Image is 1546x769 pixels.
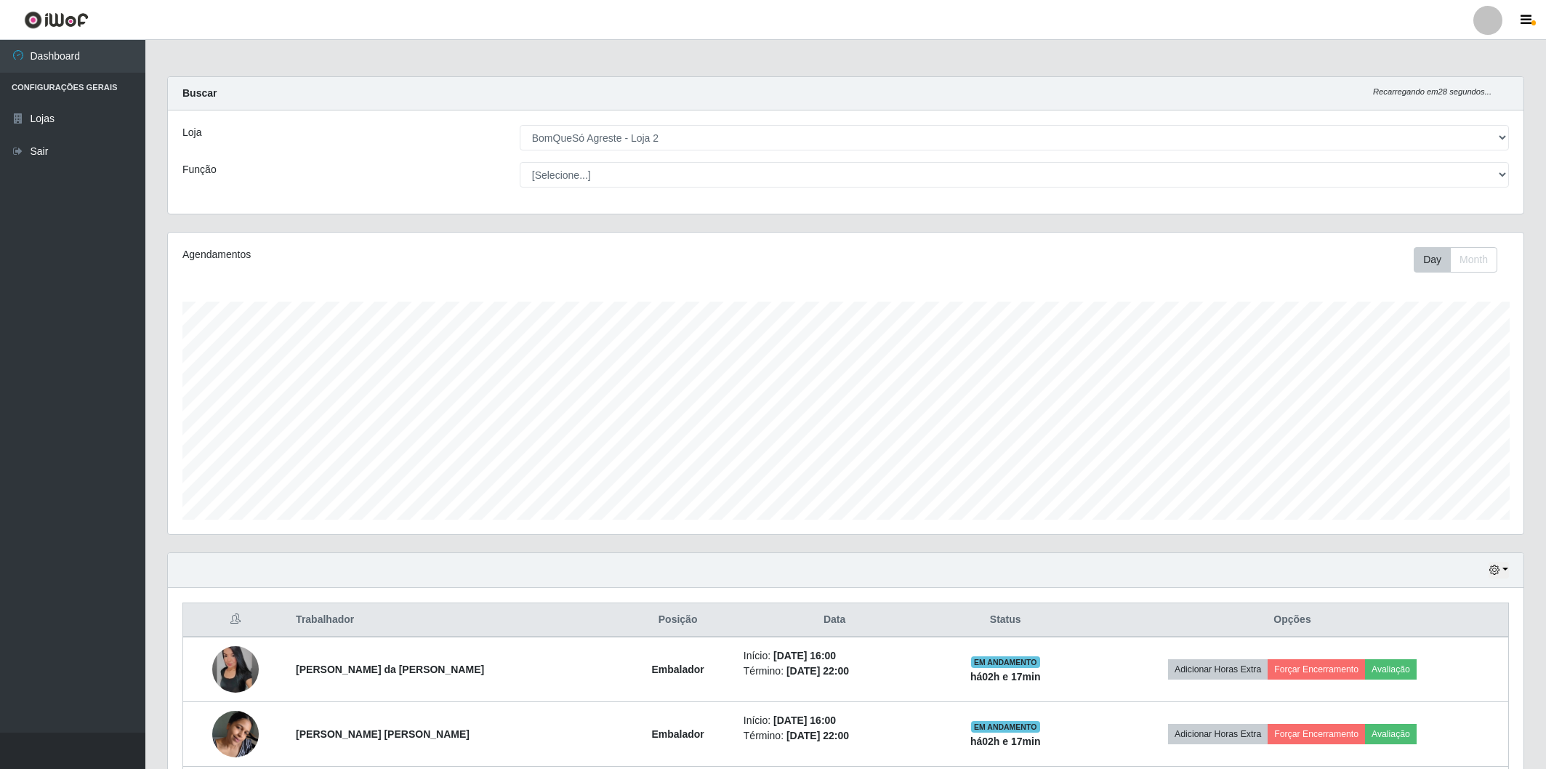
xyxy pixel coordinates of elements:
[1268,724,1365,744] button: Forçar Encerramento
[651,728,704,740] strong: Embalador
[971,721,1040,733] span: EM ANDAMENTO
[182,87,217,99] strong: Buscar
[744,713,926,728] li: Início:
[970,671,1041,683] strong: há 02 h e 17 min
[744,648,926,664] li: Início:
[296,728,470,740] strong: [PERSON_NAME] [PERSON_NAME]
[1365,659,1417,680] button: Avaliação
[651,664,704,675] strong: Embalador
[621,603,734,637] th: Posição
[970,736,1041,747] strong: há 02 h e 17 min
[744,664,926,679] li: Término:
[182,125,201,140] label: Loja
[1450,247,1497,273] button: Month
[1414,247,1497,273] div: First group
[296,664,484,675] strong: [PERSON_NAME] da [PERSON_NAME]
[1168,724,1268,744] button: Adicionar Horas Extra
[287,603,621,637] th: Trabalhador
[786,730,849,741] time: [DATE] 22:00
[1414,247,1509,273] div: Toolbar with button groups
[1414,247,1451,273] button: Day
[1373,87,1491,96] i: Recarregando em 28 segundos...
[786,665,849,677] time: [DATE] 22:00
[1076,603,1509,637] th: Opções
[182,162,217,177] label: Função
[1268,659,1365,680] button: Forçar Encerramento
[735,603,935,637] th: Data
[182,247,722,262] div: Agendamentos
[1365,724,1417,744] button: Avaliação
[24,11,89,29] img: CoreUI Logo
[934,603,1076,637] th: Status
[212,703,259,765] img: 1738511750636.jpeg
[212,646,259,693] img: 1750472737511.jpeg
[971,656,1040,668] span: EM ANDAMENTO
[744,728,926,744] li: Término:
[773,650,836,661] time: [DATE] 16:00
[773,714,836,726] time: [DATE] 16:00
[1168,659,1268,680] button: Adicionar Horas Extra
